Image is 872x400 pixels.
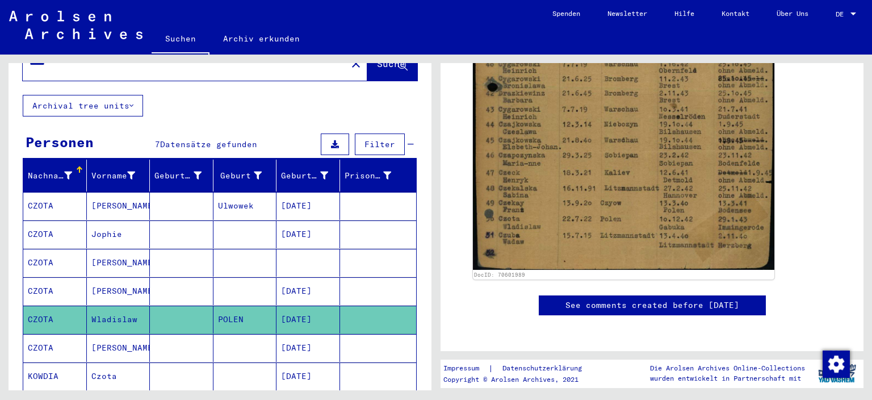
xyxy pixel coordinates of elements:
[276,160,340,191] mat-header-cell: Geburtsdatum
[23,363,87,390] mat-cell: KOWDIA
[23,334,87,362] mat-cell: CZOTA
[209,25,313,52] a: Archiv erkunden
[213,306,277,334] mat-cell: POLEN
[355,134,405,155] button: Filter
[218,166,276,185] div: Geburt‏
[91,166,150,185] div: Vorname
[281,166,342,185] div: Geburtsdatum
[23,277,87,305] mat-cell: CZOTA
[87,363,150,390] mat-cell: Czota
[87,160,150,191] mat-header-cell: Vorname
[276,363,340,390] mat-cell: [DATE]
[276,306,340,334] mat-cell: [DATE]
[565,299,739,311] a: See comments created before [DATE]
[836,10,848,18] span: DE
[155,139,160,149] span: 7
[154,166,216,185] div: Geburtsname
[23,95,143,116] button: Archival tree units
[28,170,72,182] div: Nachname
[281,170,328,182] div: Geburtsdatum
[364,139,395,149] span: Filter
[213,192,277,220] mat-cell: Ulwowek
[823,351,850,378] img: Zustimmung ändern
[650,363,805,373] p: Die Arolsen Archives Online-Collections
[23,249,87,277] mat-cell: CZOTA
[276,277,340,305] mat-cell: [DATE]
[650,373,805,384] p: wurden entwickelt in Partnerschaft mit
[276,334,340,362] mat-cell: [DATE]
[340,160,417,191] mat-header-cell: Prisoner #
[23,192,87,220] mat-cell: CZOTA
[443,363,596,374] div: |
[218,170,262,182] div: Geburt‏
[87,277,150,305] mat-cell: [PERSON_NAME]
[493,363,596,374] a: Datenschutzerklärung
[345,170,392,182] div: Prisoner #
[87,306,150,334] mat-cell: Wladislaw
[23,220,87,248] mat-cell: CZOTA
[276,220,340,248] mat-cell: [DATE]
[26,132,94,152] div: Personen
[91,170,136,182] div: Vorname
[816,359,858,388] img: yv_logo.png
[9,11,142,39] img: Arolsen_neg.svg
[87,192,150,220] mat-cell: [PERSON_NAME]
[443,374,596,385] p: Copyright © Arolsen Archives, 2021
[345,166,406,185] div: Prisoner #
[443,363,488,374] a: Impressum
[23,306,87,334] mat-cell: CZOTA
[367,45,417,81] button: Suche
[87,334,150,362] mat-cell: [PERSON_NAME]
[822,350,849,377] div: Zustimmung ändern
[276,192,340,220] mat-cell: [DATE]
[160,139,257,149] span: Datensätze gefunden
[150,160,213,191] mat-header-cell: Geburtsname
[28,166,86,185] div: Nachname
[87,249,150,277] mat-cell: [PERSON_NAME]
[474,272,525,278] a: DocID: 70601989
[152,25,209,55] a: Suchen
[23,160,87,191] mat-header-cell: Nachname
[377,58,405,69] span: Suche
[87,220,150,248] mat-cell: Jophie
[213,160,277,191] mat-header-cell: Geburt‏
[345,52,367,74] button: Clear
[154,170,202,182] div: Geburtsname
[349,57,363,70] mat-icon: close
